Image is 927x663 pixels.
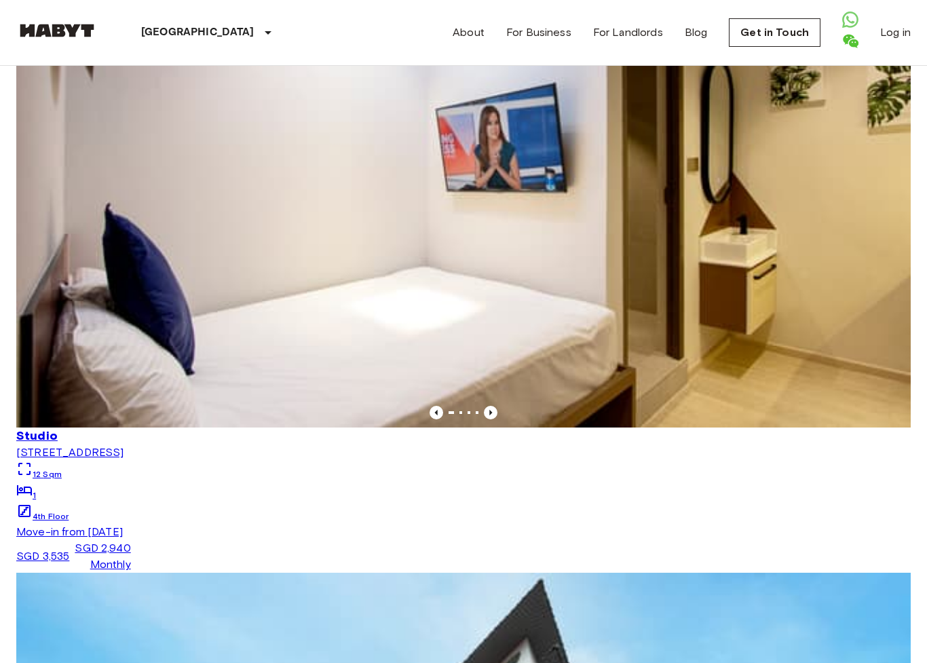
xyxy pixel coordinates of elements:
[842,39,858,52] a: Open WeChat
[880,24,911,41] a: Log in
[593,24,663,41] a: For Landlords
[33,469,62,479] span: 12 Sqm
[33,490,36,500] span: 1
[16,525,123,538] span: Move-in from [DATE]
[453,24,485,41] a: About
[430,406,443,419] button: Previous image
[729,18,820,47] a: Get in Touch
[484,406,497,419] button: Previous image
[141,24,254,41] p: [GEOGRAPHIC_DATA]
[16,548,69,565] span: SGD 3,535
[90,556,131,573] span: Monthly
[16,428,58,443] span: Studio
[16,24,98,37] img: Habyt
[33,511,69,521] span: 4th Floor
[75,540,130,556] span: SGD 2,940
[16,446,124,459] span: [STREET_ADDRESS]
[685,24,708,41] a: Blog
[842,18,858,31] a: Open WhatsApp
[506,24,571,41] a: For Business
